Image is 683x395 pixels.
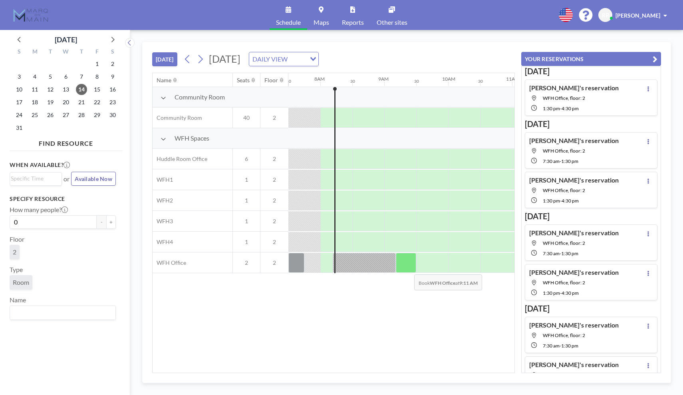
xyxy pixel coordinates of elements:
div: S [105,47,120,58]
h3: Specify resource [10,195,116,202]
span: Tuesday, August 26, 2025 [45,109,56,121]
span: Wednesday, August 27, 2025 [60,109,71,121]
span: Tuesday, August 5, 2025 [45,71,56,82]
div: Name [157,77,171,84]
span: Saturday, August 9, 2025 [107,71,118,82]
b: 9:11 AM [459,280,478,286]
span: 7:30 AM [543,343,560,349]
span: 2 [260,238,288,246]
span: 4:30 PM [562,290,579,296]
img: organization-logo [13,7,49,23]
span: Wednesday, August 13, 2025 [60,84,71,95]
span: - [560,198,562,204]
span: 1:30 PM [561,343,578,349]
h3: [DATE] [525,211,657,221]
div: 8AM [314,76,325,82]
span: Thursday, August 7, 2025 [76,71,87,82]
span: Community Room [175,93,225,101]
span: Friday, August 15, 2025 [91,84,103,95]
span: 1 [233,238,260,246]
span: WFH2 [153,197,173,204]
h4: [PERSON_NAME]'s reservation [529,229,619,237]
span: WFH1 [153,176,173,183]
h4: FIND RESOURCE [10,136,122,147]
button: YOUR RESERVATIONS [521,52,661,66]
span: RB [602,12,609,19]
b: WFH Office [430,280,455,286]
span: 1:30 PM [543,105,560,111]
div: 30 [414,79,419,84]
h3: [DATE] [525,304,657,314]
span: 2 [260,259,288,266]
span: Book at [414,274,482,290]
button: + [106,215,116,229]
span: 1 [233,197,260,204]
span: Available Now [75,175,112,182]
input: Search for option [11,308,111,318]
span: Friday, August 8, 2025 [91,71,103,82]
span: Saturday, August 2, 2025 [107,58,118,69]
div: W [58,47,74,58]
span: WFH Office [153,259,186,266]
span: DAILY VIEW [251,54,289,64]
span: - [560,250,561,256]
input: Search for option [290,54,305,64]
span: 4:30 PM [562,105,579,111]
span: Huddle Room Office [153,155,207,163]
span: Room [13,278,29,286]
span: 2 [260,114,288,121]
span: Sunday, August 3, 2025 [14,71,25,82]
h4: [PERSON_NAME]'s reservation [529,84,619,92]
h3: [DATE] [525,119,657,129]
span: Friday, August 22, 2025 [91,97,103,108]
span: Saturday, August 23, 2025 [107,97,118,108]
span: WFH Office, floor: 2 [543,280,585,286]
span: 1:30 PM [543,290,560,296]
span: 2 [260,176,288,183]
span: or [64,175,69,183]
div: Search for option [10,306,115,320]
label: Name [10,296,26,304]
div: 11AM [506,76,519,82]
div: F [89,47,105,58]
div: Search for option [249,52,318,66]
span: 2 [260,155,288,163]
div: T [73,47,89,58]
span: 2 [13,248,16,256]
span: Schedule [276,19,301,26]
input: Search for option [11,174,57,183]
span: Monday, August 4, 2025 [29,71,40,82]
div: 30 [286,79,291,84]
span: 1:30 PM [561,158,578,164]
div: M [27,47,43,58]
span: Wednesday, August 20, 2025 [60,97,71,108]
span: 1:30 PM [561,250,578,256]
label: Floor [10,235,24,243]
span: WFH Office, floor: 2 [543,148,585,154]
h4: [PERSON_NAME]'s reservation [529,268,619,276]
span: 4:30 PM [562,198,579,204]
span: Maps [314,19,329,26]
span: WFH4 [153,238,173,246]
span: Wednesday, August 6, 2025 [60,71,71,82]
span: Sunday, August 24, 2025 [14,109,25,121]
span: WFH Spaces [175,134,209,142]
div: Floor [264,77,278,84]
div: 30 [350,79,355,84]
h4: [PERSON_NAME]'s reservation [529,176,619,184]
span: - [560,158,561,164]
span: Thursday, August 14, 2025 [76,84,87,95]
span: 2 [233,259,260,266]
h4: [PERSON_NAME]'s reservation [529,137,619,145]
h3: [DATE] [525,66,657,76]
span: Saturday, August 16, 2025 [107,84,118,95]
span: 7:30 AM [543,158,560,164]
span: Other sites [377,19,407,26]
span: WFH Office, floor: 2 [543,95,585,101]
h4: [PERSON_NAME]'s reservation [529,321,619,329]
span: - [560,290,562,296]
span: Monday, August 18, 2025 [29,97,40,108]
span: 1 [233,218,260,225]
h4: [PERSON_NAME]'s reservation [529,361,619,369]
span: [DATE] [209,53,240,65]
